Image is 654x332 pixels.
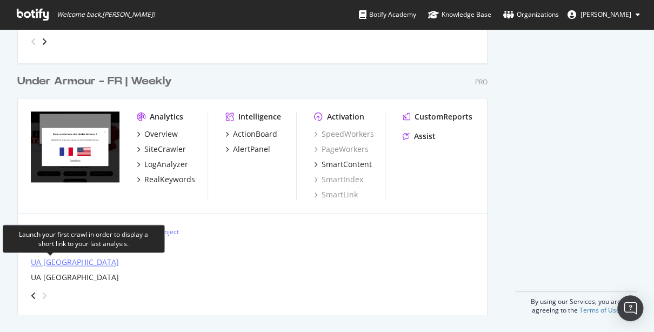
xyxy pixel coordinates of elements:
a: SiteCrawler [137,144,186,155]
div: Open Intercom Messenger [617,295,643,321]
a: ActionBoard [225,129,277,140]
a: SmartIndex [314,174,363,185]
div: Botify Academy [359,9,416,20]
div: SmartContent [322,159,372,170]
div: Intelligence [238,111,281,122]
div: angle-left [26,287,41,304]
div: SiteCrawler [144,144,186,155]
span: Welcome back, [PERSON_NAME] ! [57,10,155,19]
a: Assist [403,131,436,142]
a: SpeedWorkers [314,129,374,140]
div: Assist [414,131,436,142]
a: CustomReports [403,111,472,122]
button: [PERSON_NAME] [559,6,649,23]
div: Launch your first crawl in order to display a short link to your last analysis. [12,229,156,248]
div: angle-right [41,36,48,47]
div: Overview [144,129,178,140]
div: Knowledge Base [428,9,491,20]
div: Analytics [150,111,183,122]
a: SmartContent [314,159,372,170]
div: By using our Services, you are agreeing to the [515,291,637,315]
div: Activation [327,111,364,122]
div: Pro [475,77,488,87]
a: LogAnalyzer [137,159,188,170]
div: RealKeywords [144,174,195,185]
div: ActionBoard [233,129,277,140]
a: Under Armour - FR | Weekly [17,74,176,89]
a: UA [GEOGRAPHIC_DATA] [31,257,119,268]
a: AlertPanel [225,144,270,155]
span: Sandra Drevet [580,10,631,19]
div: CustomReports [415,111,472,122]
img: www.underarmour.fr [31,111,119,182]
div: Under Armour - FR | Weekly [17,74,172,89]
div: LogAnalyzer [144,159,188,170]
a: PageWorkers [314,144,369,155]
div: angle-left [26,33,41,50]
a: Overview [137,129,178,140]
a: Terms of Use [579,306,620,315]
div: AlertPanel [233,144,270,155]
div: angle-right [41,290,48,301]
a: SmartLink [314,189,358,200]
div: Organizations [503,9,559,20]
a: RealKeywords [137,174,195,185]
a: UA [GEOGRAPHIC_DATA] [31,272,119,283]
